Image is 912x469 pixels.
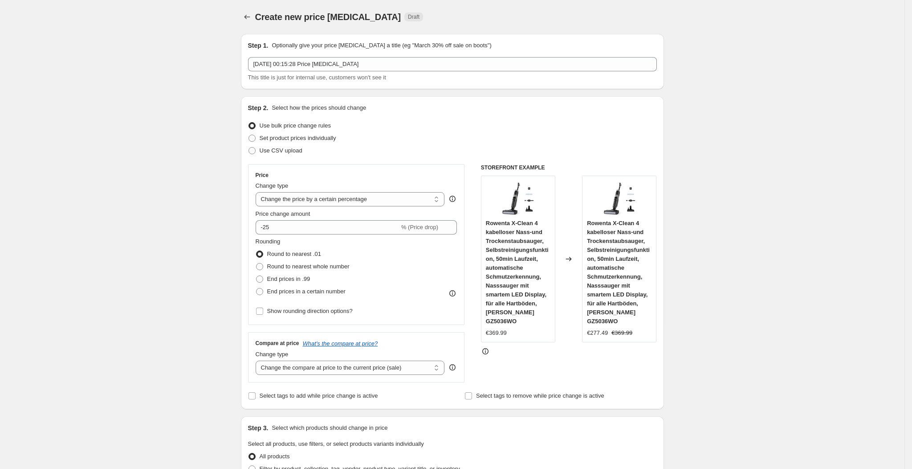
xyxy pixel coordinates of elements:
h3: Compare at price [256,340,299,347]
img: 61H7WhSjFEL_80x.jpg [602,181,637,216]
span: Round to nearest .01 [267,251,321,257]
span: Rowenta X-Clean 4 kabelloser Nass-und Trockenstaubsauger, Selbstreinigungsfunktion, 50min Laufzei... [486,220,549,325]
h3: Price [256,172,269,179]
div: €369.99 [486,329,507,337]
span: Select tags to add while price change is active [260,392,378,399]
p: Optionally give your price [MEDICAL_DATA] a title (eg "March 30% off sale on boots") [272,41,491,50]
h2: Step 2. [248,103,269,112]
p: Select how the prices should change [272,103,366,112]
strike: €369.99 [611,329,632,337]
span: Rowenta X-Clean 4 kabelloser Nass-und Trockenstaubsauger, Selbstreinigungsfunktion, 50min Laufzei... [587,220,650,325]
span: Change type [256,182,289,189]
button: What's the compare at price? [303,340,378,347]
input: 30% off holiday sale [248,57,657,71]
span: Use CSV upload [260,147,302,154]
span: Set product prices individually [260,135,336,141]
img: 61H7WhSjFEL_80x.jpg [500,181,536,216]
span: Show rounding direction options? [267,308,353,314]
div: help [448,363,457,372]
h6: STOREFRONT EXAMPLE [481,164,657,171]
p: Select which products should change in price [272,424,387,432]
span: This title is just for internal use, customers won't see it [248,74,386,81]
span: Create new price [MEDICAL_DATA] [255,12,401,22]
span: Draft [408,13,419,21]
span: End prices in .99 [267,276,310,282]
span: All products [260,453,290,460]
span: Select all products, use filters, or select products variants individually [248,440,424,447]
span: End prices in a certain number [267,288,346,295]
span: Change type [256,351,289,358]
span: Use bulk price change rules [260,122,331,129]
h2: Step 1. [248,41,269,50]
span: Rounding [256,238,281,245]
div: €277.49 [587,329,608,337]
span: Round to nearest whole number [267,263,350,270]
h2: Step 3. [248,424,269,432]
span: Price change amount [256,210,310,217]
div: help [448,194,457,203]
span: Select tags to remove while price change is active [476,392,604,399]
button: Price change jobs [241,11,253,23]
span: % (Price drop) [401,224,438,230]
input: -15 [256,220,399,234]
